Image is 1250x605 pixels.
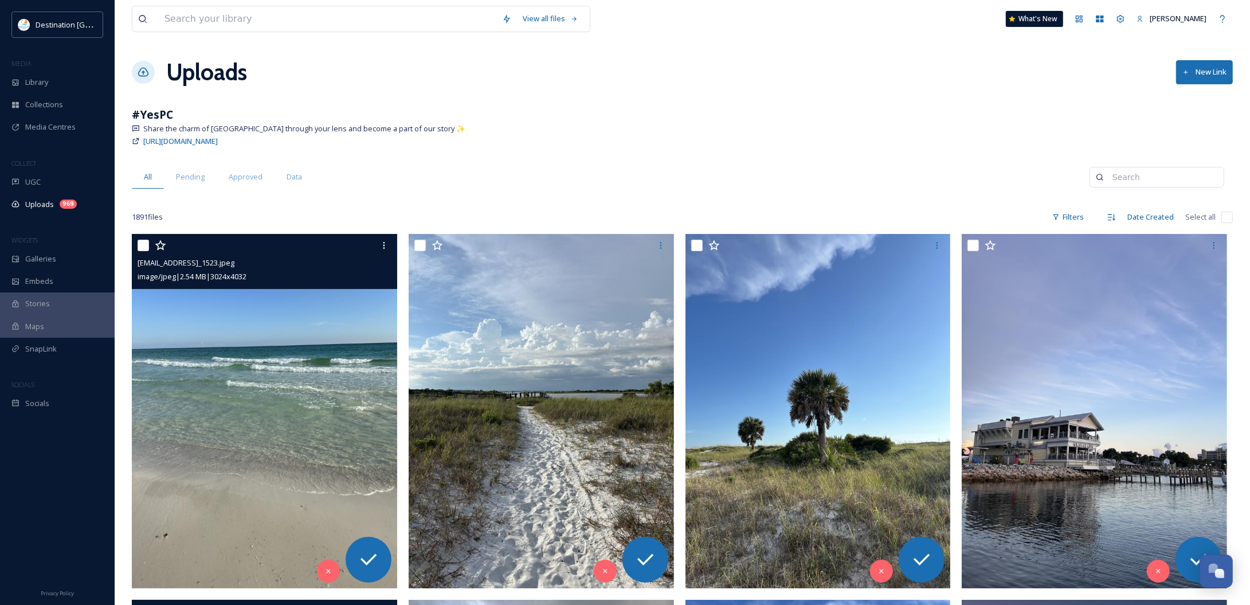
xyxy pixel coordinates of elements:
span: Destination [GEOGRAPHIC_DATA] [36,19,150,30]
span: Pending [176,171,205,182]
span: [PERSON_NAME] [1150,13,1206,24]
img: ext_1758032950.218618_Social@destinationpanamacity.com-IMG_1521.jpeg [685,234,951,588]
a: Uploads [166,55,247,89]
span: [EMAIL_ADDRESS]_1523.jpeg [138,257,234,268]
span: SOCIALS [11,380,34,389]
span: Galleries [25,253,56,264]
span: Uploads [25,199,54,210]
span: Data [287,171,302,182]
span: 1891 file s [132,212,163,223]
span: WIDGETS [11,236,38,244]
div: Date Created [1122,206,1180,228]
span: Select all [1185,212,1216,223]
span: Collections [25,99,63,110]
span: Maps [25,321,44,332]
input: Search [1107,166,1218,189]
div: 969 [60,200,77,209]
span: [URL][DOMAIN_NAME] [143,136,218,146]
img: ext_1758032950.53194_Social@destinationpanamacity.com-IMG_1523.jpeg [132,234,397,588]
img: ext_1758032948.904722_Social@destinationpanamacity.com-IMG_1565.jpeg [962,234,1227,588]
img: ext_1758032950.46221_Social@destinationpanamacity.com-IMG_1522.jpeg [409,234,674,588]
strong: #YesPC [132,107,173,122]
span: Media Centres [25,122,76,132]
img: download.png [18,19,30,30]
a: Privacy Policy [41,586,74,599]
span: Embeds [25,276,53,287]
span: Stories [25,298,50,309]
span: Library [25,77,48,88]
span: MEDIA [11,59,32,68]
span: Privacy Policy [41,590,74,597]
button: New Link [1176,60,1233,84]
span: Approved [229,171,262,182]
span: Share the charm of [GEOGRAPHIC_DATA] through your lens and become a part of our story ✨ [143,123,465,134]
span: UGC [25,177,41,188]
span: COLLECT [11,159,36,167]
button: Open Chat [1200,555,1233,588]
a: What's New [1006,11,1063,27]
span: image/jpeg | 2.54 MB | 3024 x 4032 [138,271,246,282]
span: All [144,171,152,182]
a: [PERSON_NAME] [1131,7,1212,30]
a: View all files [517,7,584,30]
a: [URL][DOMAIN_NAME] [143,134,218,148]
span: Socials [25,398,49,409]
span: SnapLink [25,344,57,354]
input: Search your library [159,6,496,32]
div: Filters [1047,206,1090,228]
